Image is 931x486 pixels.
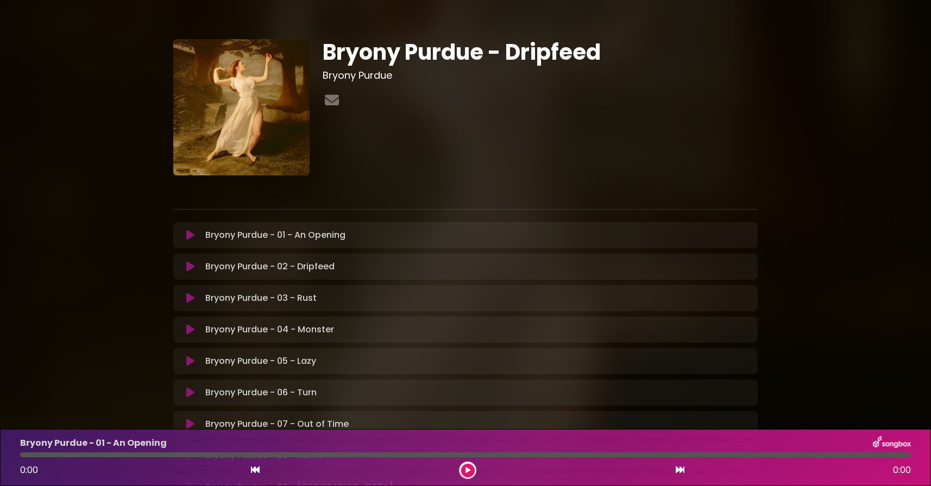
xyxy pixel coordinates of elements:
[893,464,911,477] span: 0:00
[205,229,345,242] p: Bryony Purdue - 01 - An Opening
[205,260,335,273] p: Bryony Purdue - 02 - Dripfeed
[323,39,758,65] h1: Bryony Purdue - Dripfeed
[205,323,334,336] p: Bryony Purdue - 04 - Monster
[205,292,317,305] p: Bryony Purdue - 03 - Rust
[873,436,911,450] img: songbox-logo-white.png
[323,70,758,81] h3: Bryony Purdue
[20,437,167,450] p: Bryony Purdue - 01 - An Opening
[20,464,38,476] span: 0:00
[205,355,316,368] p: Bryony Purdue - 05 - Lazy
[205,418,349,431] p: Bryony Purdue - 07 - Out of Time
[173,39,310,175] img: 8QkTBjIoQ3GLXpFIIqTA
[205,386,317,399] p: Bryony Purdue - 06 - Turn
